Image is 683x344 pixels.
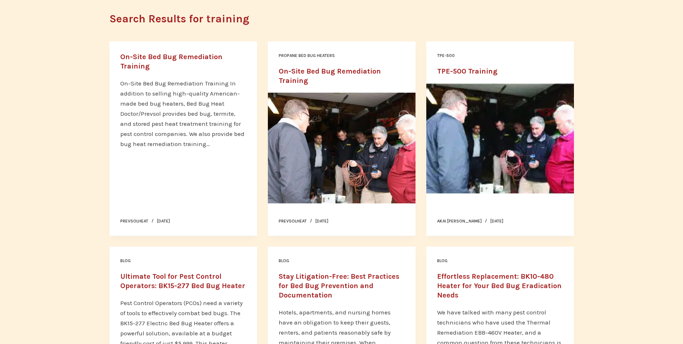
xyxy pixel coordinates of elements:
img: TPE-500 Training [426,83,574,194]
img: On-Site Bed Bug Remediation Training [268,93,415,204]
a: Effortless Replacement: BK10-480 Heater for Your Bed Bug Eradication Needs [437,272,562,299]
picture: TM [426,83,574,194]
time: [DATE] [490,219,503,224]
a: Stay Litigation-Free: Best Practices for Bed Bug Prevention and Documentation [279,272,399,299]
a: Akai [PERSON_NAME] [437,219,482,224]
time: [DATE] [157,219,170,224]
a: On-Site Bed Bug Remediation Training [120,53,223,70]
a: TPE-500 Training [437,67,498,75]
a: Blog [120,258,131,263]
button: Open LiveChat chat widget [6,3,27,25]
picture: image4 [268,93,415,204]
a: TPE-500 [437,53,455,58]
a: Propane Bed Bug Heaters [279,53,335,58]
h1: Search Results for training [109,11,574,27]
a: Blog [437,258,448,263]
a: Blog [279,258,289,263]
a: prevsolheat [120,219,148,224]
a: On-Site Bed Bug Remediation Training [279,67,381,85]
time: [DATE] [315,219,328,224]
a: prevsolheat [279,219,307,224]
p: On-Site Bed Bug Remediation Training In addition to selling high-quality American-made bed bug he... [120,78,246,149]
a: Ultimate Tool for Pest Control Operators: BK15-277 Bed Bug Heater [120,272,245,290]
